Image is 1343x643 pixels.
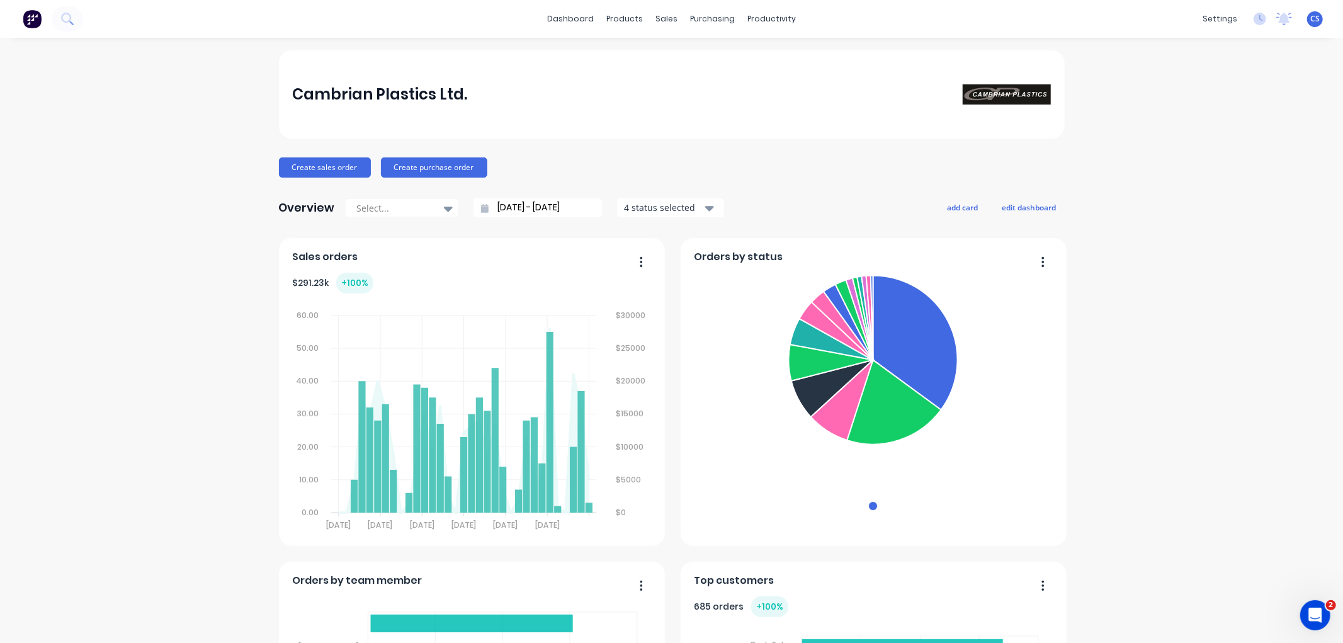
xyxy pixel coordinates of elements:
[616,474,642,485] tspan: $5000
[616,343,646,353] tspan: $25000
[617,198,724,217] button: 4 status selected
[694,596,788,617] div: 685 orders
[494,520,518,530] tspan: [DATE]
[963,84,1051,105] img: Cambrian Plastics Ltd.
[741,9,802,28] div: productivity
[296,375,319,386] tspan: 40.00
[297,343,319,353] tspan: 50.00
[302,507,319,518] tspan: 0.00
[292,82,467,107] div: Cambrian Plastics Ltd.
[381,157,487,178] button: Create purchase order
[541,9,600,28] a: dashboard
[694,249,783,265] span: Orders by status
[292,249,358,265] span: Sales orders
[684,9,741,28] div: purchasing
[23,9,42,28] img: Factory
[299,474,319,485] tspan: 10.00
[616,507,626,518] tspan: $0
[939,199,987,215] button: add card
[624,201,703,214] div: 4 status selected
[535,520,560,530] tspan: [DATE]
[279,157,371,178] button: Create sales order
[452,520,477,530] tspan: [DATE]
[1310,13,1320,25] span: CS
[1326,600,1336,610] span: 2
[694,573,774,588] span: Top customers
[410,520,434,530] tspan: [DATE]
[292,273,373,293] div: $ 291.23k
[1300,600,1330,630] iframe: Intercom live chat
[279,195,335,220] div: Overview
[297,441,319,452] tspan: 20.00
[616,441,644,452] tspan: $10000
[616,375,646,386] tspan: $20000
[616,409,644,419] tspan: $15000
[297,310,319,321] tspan: 60.00
[336,273,373,293] div: + 100 %
[616,310,646,321] tspan: $30000
[297,409,319,419] tspan: 30.00
[751,596,788,617] div: + 100 %
[1196,9,1244,28] div: settings
[292,573,422,588] span: Orders by team member
[326,520,351,530] tspan: [DATE]
[994,199,1065,215] button: edit dashboard
[600,9,649,28] div: products
[368,520,393,530] tspan: [DATE]
[649,9,684,28] div: sales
